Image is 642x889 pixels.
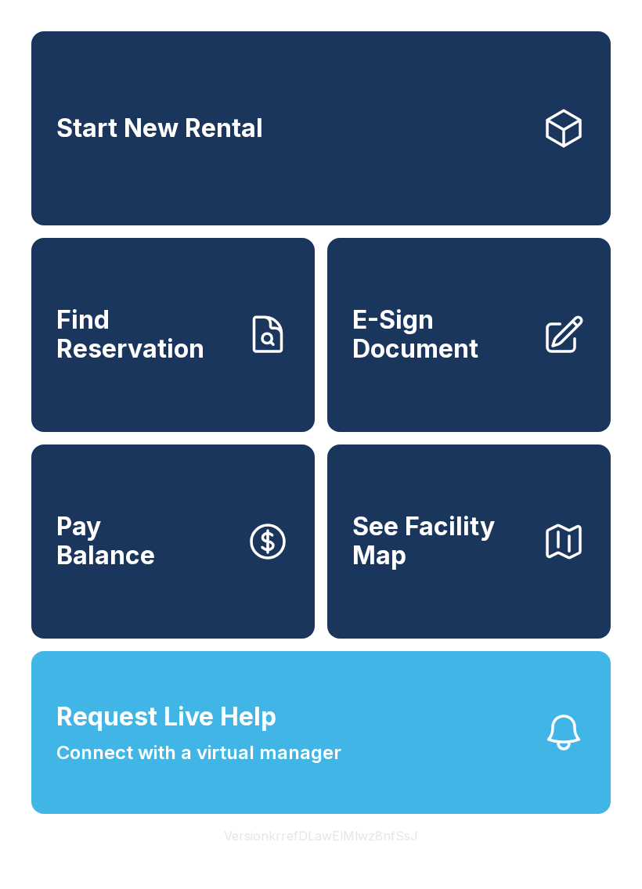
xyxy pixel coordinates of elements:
button: See Facility Map [327,444,611,639]
span: Connect with a virtual manager [56,739,341,767]
button: Request Live HelpConnect with a virtual manager [31,651,611,814]
span: E-Sign Document [352,306,529,363]
span: Find Reservation [56,306,233,363]
a: E-Sign Document [327,238,611,432]
button: VersionkrrefDLawElMlwz8nfSsJ [211,814,431,858]
button: PayBalance [31,444,315,639]
span: Pay Balance [56,513,155,570]
a: Start New Rental [31,31,611,225]
a: Find Reservation [31,238,315,432]
span: See Facility Map [352,513,529,570]
span: Start New Rental [56,114,263,143]
span: Request Live Help [56,698,276,736]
